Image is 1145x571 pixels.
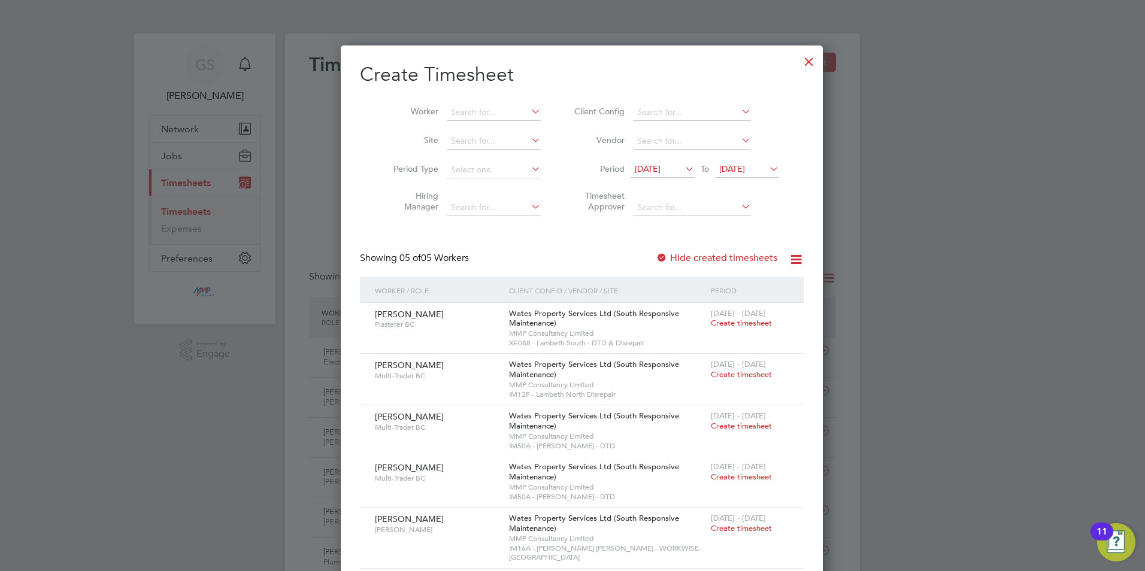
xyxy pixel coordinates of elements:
label: Client Config [571,106,625,117]
span: Multi-Trader BC [375,473,500,483]
span: To [697,161,713,177]
span: Multi-Trader BC [375,371,500,381]
span: Wates Property Services Ltd (South Responsive Maintenance) [509,308,679,329]
label: Hide created timesheets [656,252,777,264]
span: XF088 - Lambeth South - DTD & Disrepair [509,338,704,348]
span: MMP Consultancy Limited [509,380,704,390]
input: Search for... [447,199,541,216]
input: Search for... [633,133,751,150]
span: Create timesheet [711,421,772,431]
h2: Create Timesheet [360,62,804,87]
div: Worker / Role [372,277,506,304]
span: Create timesheet [711,318,772,328]
label: Hiring Manager [384,190,438,212]
label: Period Type [384,163,438,174]
span: Plasterer BC [375,320,500,329]
span: MMP Consultancy Limited [509,432,704,441]
span: [PERSON_NAME] [375,525,500,534]
input: Search for... [633,104,751,121]
span: Wates Property Services Ltd (South Responsive Maintenance) [509,359,679,379]
button: Open Resource Center, 11 new notifications [1097,523,1135,561]
span: [DATE] [719,163,745,174]
span: Wates Property Services Ltd (South Responsive Maintenance) [509,513,679,533]
input: Search for... [447,133,541,150]
span: [DATE] - [DATE] [711,513,766,523]
span: [DATE] - [DATE] [711,411,766,421]
label: Site [384,135,438,145]
span: [PERSON_NAME] [375,360,444,370]
span: Create timesheet [711,369,772,379]
label: Timesheet Approver [571,190,625,212]
span: IM12F - Lambeth North Disrepair [509,390,704,399]
span: MMP Consultancy Limited [509,534,704,543]
span: Wates Property Services Ltd (South Responsive Maintenance) [509,411,679,431]
span: 05 of [399,252,421,264]
div: Client Config / Vendor / Site [506,277,707,304]
span: IM16A - [PERSON_NAME] [PERSON_NAME] - WORKWISE- [GEOGRAPHIC_DATA] [509,543,704,562]
input: Search for... [447,104,541,121]
span: [PERSON_NAME] [375,462,444,473]
span: MMP Consultancy Limited [509,482,704,492]
span: [DATE] - [DATE] [711,359,766,369]
label: Period [571,163,625,174]
input: Search for... [633,199,751,216]
input: Select one [447,162,541,178]
label: Vendor [571,135,625,145]
span: Create timesheet [711,523,772,533]
div: 11 [1096,531,1107,547]
span: 05 Workers [399,252,469,264]
span: MMP Consultancy Limited [509,329,704,338]
label: Worker [384,106,438,117]
span: Multi-Trader BC [375,423,500,432]
span: [DATE] - [DATE] [711,461,766,472]
div: Showing [360,252,471,265]
span: IM50A - [PERSON_NAME] - DTD [509,441,704,451]
span: [PERSON_NAME] [375,514,444,524]
span: [PERSON_NAME] [375,411,444,422]
span: IM50A - [PERSON_NAME] - DTD [509,492,704,502]
span: [DATE] [635,163,661,174]
div: Period [708,277,792,304]
span: [PERSON_NAME] [375,309,444,320]
span: Wates Property Services Ltd (South Responsive Maintenance) [509,461,679,482]
span: [DATE] - [DATE] [711,308,766,318]
span: Create timesheet [711,472,772,482]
